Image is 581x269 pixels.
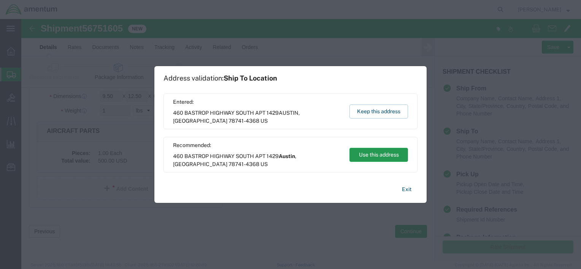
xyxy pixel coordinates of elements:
span: 78741-4368 [229,161,259,167]
button: Keep this address [349,104,408,119]
span: Ship To Location [224,74,277,82]
span: US [260,118,268,124]
span: Recommended: [173,141,342,149]
span: US [260,161,268,167]
button: Use this address [349,148,408,162]
span: [GEOGRAPHIC_DATA] [173,118,227,124]
span: Austin [279,153,295,159]
span: AUSTIN [279,110,298,116]
h1: Address validation: [164,74,277,82]
span: 460 BASTROP HIGHWAY SOUTH APT 1429 , [173,109,342,125]
span: [GEOGRAPHIC_DATA] [173,161,227,167]
span: Entered: [173,98,342,106]
span: 460 BASTROP HIGHWAY SOUTH APT 1429 , [173,152,342,168]
span: 78741-4368 [229,118,259,124]
button: Exit [396,183,417,196]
